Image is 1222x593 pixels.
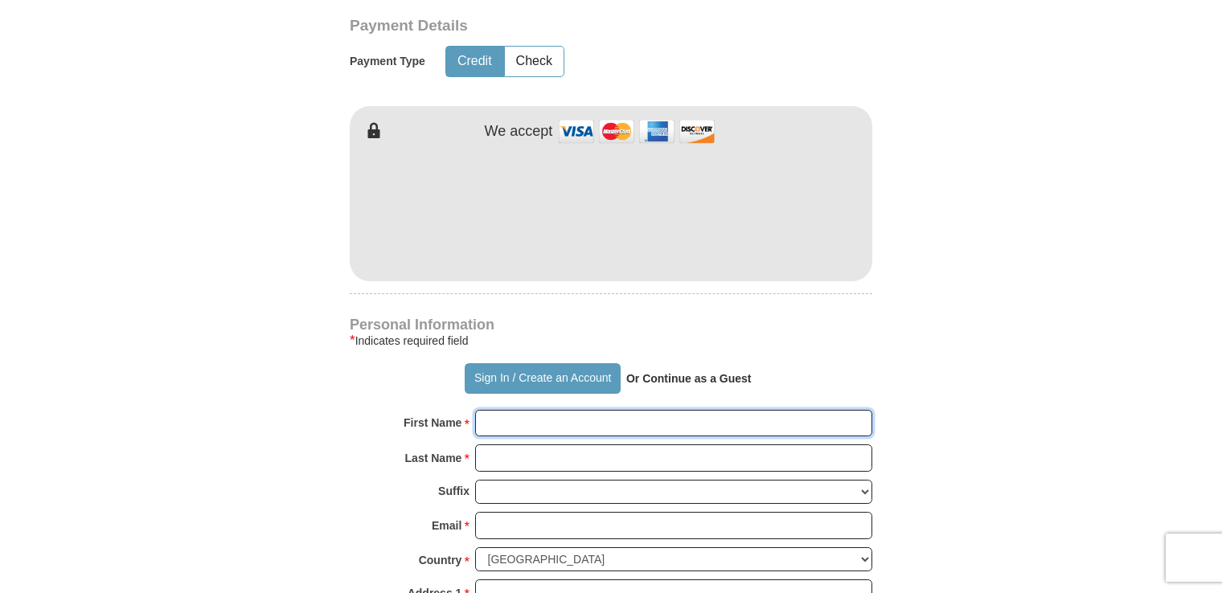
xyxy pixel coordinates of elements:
[404,411,461,434] strong: First Name
[556,114,717,149] img: credit cards accepted
[350,55,425,68] h5: Payment Type
[350,318,872,331] h4: Personal Information
[485,123,553,141] h4: We accept
[405,447,462,469] strong: Last Name
[446,47,503,76] button: Credit
[432,514,461,537] strong: Email
[350,17,760,35] h3: Payment Details
[626,372,752,385] strong: Or Continue as a Guest
[438,480,470,502] strong: Suffix
[505,47,564,76] button: Check
[350,331,872,350] div: Indicates required field
[419,549,462,571] strong: Country
[465,363,620,394] button: Sign In / Create an Account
